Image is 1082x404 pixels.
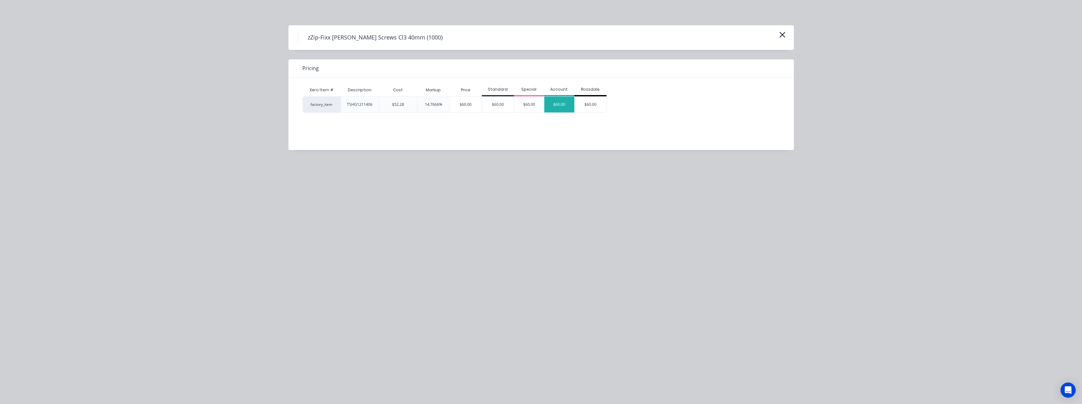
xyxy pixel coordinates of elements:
div: Cost [379,84,417,96]
div: Account [544,87,574,92]
h4: zZip-Fixx [PERSON_NAME] Screws Cl3 40mm (1000) [298,32,452,44]
span: Pricing [302,64,319,72]
div: $60.00 [482,97,514,112]
div: Description [343,82,377,98]
div: Special [514,87,544,92]
div: $60.00 [575,97,606,112]
div: Price [450,84,482,96]
div: $60.00 [544,97,574,112]
div: Rossdale [574,87,607,92]
div: 14.7666% [425,102,442,107]
div: Standard [482,87,514,92]
div: Xero Item # [303,84,341,96]
div: Markup [417,84,450,96]
div: $60.00 [450,97,482,112]
div: $52.28 [392,102,404,107]
div: Open Intercom Messenger [1061,383,1076,398]
div: factory_item [303,96,341,113]
div: $60.00 [514,97,544,112]
div: TSHG1211406 [347,102,372,107]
